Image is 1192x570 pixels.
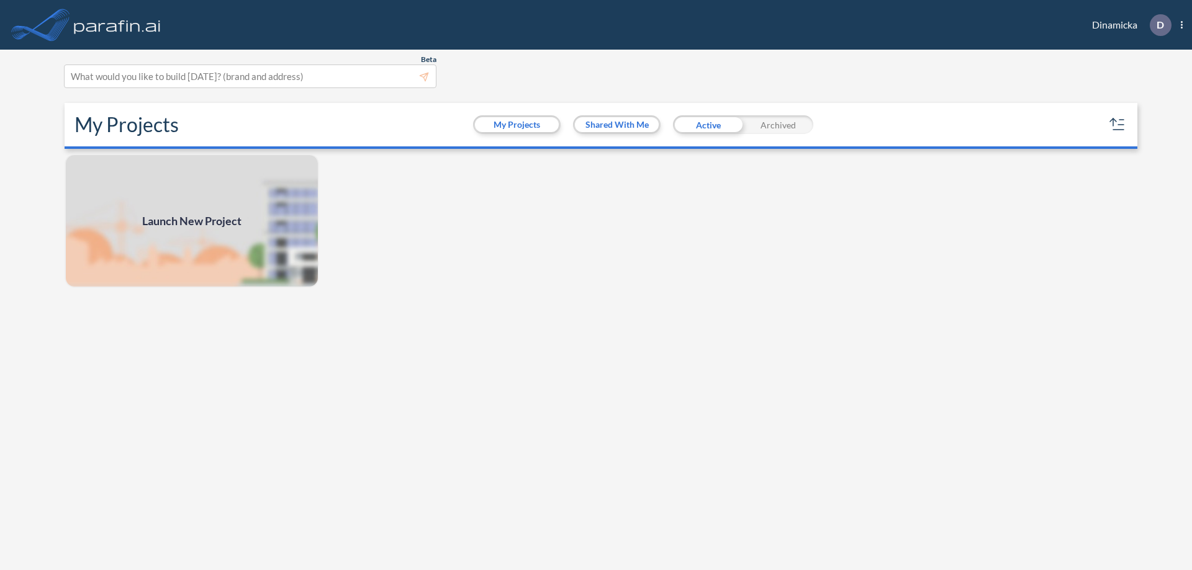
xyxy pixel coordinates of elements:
[1073,14,1183,36] div: Dinamicka
[421,55,436,65] span: Beta
[1157,19,1164,30] p: D
[743,115,813,134] div: Archived
[142,213,242,229] span: Launch New Project
[71,12,163,37] img: logo
[475,117,559,132] button: My Projects
[575,117,659,132] button: Shared With Me
[673,115,743,134] div: Active
[65,154,319,288] img: add
[65,154,319,288] a: Launch New Project
[1108,115,1127,135] button: sort
[74,113,179,136] h2: My Projects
